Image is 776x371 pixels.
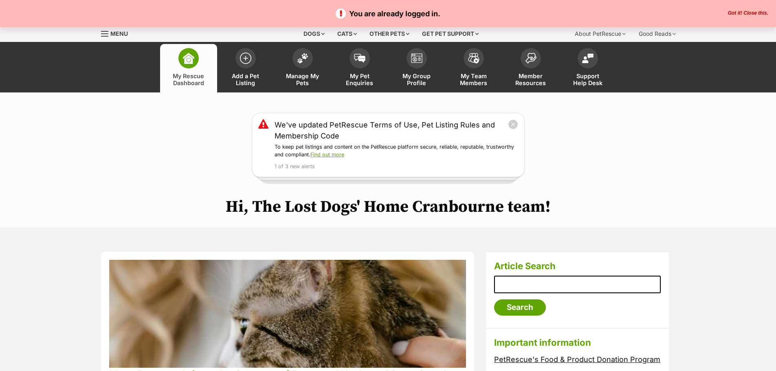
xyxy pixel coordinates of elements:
[559,44,616,92] a: Support Help Desk
[512,72,549,86] span: Member Resources
[569,26,631,42] div: About PetRescue
[494,260,661,272] h3: Article Search
[411,53,422,63] img: group-profile-icon-3fa3cf56718a62981997c0bc7e787c4b2cf8bcc04b72c1350f741eb67cf2f40e.svg
[275,163,518,171] p: 1 of 3 new alerts
[101,26,134,40] a: Menu
[633,26,681,42] div: Good Reads
[502,44,559,92] a: Member Resources
[341,72,378,86] span: My Pet Enquiries
[525,53,536,64] img: member-resources-icon-8e73f808a243e03378d46382f2149f9095a855e16c252ad45f914b54edf8863c.svg
[468,53,479,64] img: team-members-icon-5396bd8760b3fe7c0b43da4ab00e1e3bb1a5d9ba89233759b79545d2d3fc5d0d.svg
[275,119,508,141] a: We've updated PetRescue Terms of Use, Pet Listing Rules and Membership Code
[110,30,128,37] span: Menu
[364,26,415,42] div: Other pets
[160,44,217,92] a: My Rescue Dashboard
[582,53,594,63] img: help-desk-icon-fdf02630f3aa405de69fd3d07c3f3aa587a6932b1a1747fa1d2bba05be0121f9.svg
[227,72,264,86] span: Add a Pet Listing
[275,143,518,159] p: To keep pet listings and content on the PetRescue platform secure, reliable, reputable, trustwort...
[332,26,363,42] div: Cats
[217,44,274,92] a: Add a Pet Listing
[274,44,331,92] a: Manage My Pets
[298,26,330,42] div: Dogs
[398,72,435,86] span: My Group Profile
[310,151,344,158] a: Find out more
[494,337,661,348] h3: Important information
[183,53,194,64] img: dashboard-icon-eb2f2d2d3e046f16d808141f083e7271f6b2e854fb5c12c21221c1fb7104beca.svg
[388,44,445,92] a: My Group Profile
[354,54,365,63] img: pet-enquiries-icon-7e3ad2cf08bfb03b45e93fb7055b45f3efa6380592205ae92323e6603595dc1f.svg
[170,72,207,86] span: My Rescue Dashboard
[569,72,606,86] span: Support Help Desk
[508,119,518,130] button: close
[297,53,308,64] img: manage-my-pets-icon-02211641906a0b7f246fdf0571729dbe1e7629f14944591b6c1af311fb30b64b.svg
[445,44,502,92] a: My Team Members
[455,72,492,86] span: My Team Members
[284,72,321,86] span: Manage My Pets
[416,26,484,42] div: Get pet support
[494,299,546,316] input: Search
[109,260,466,368] img: phpu68lcuz3p4idnkqkn.jpg
[240,53,251,64] img: add-pet-listing-icon-0afa8454b4691262ce3f59096e99ab1cd57d4a30225e0717b998d2c9b9846f56.svg
[494,355,660,364] a: PetRescue's Food & Product Donation Program
[331,44,388,92] a: My Pet Enquiries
